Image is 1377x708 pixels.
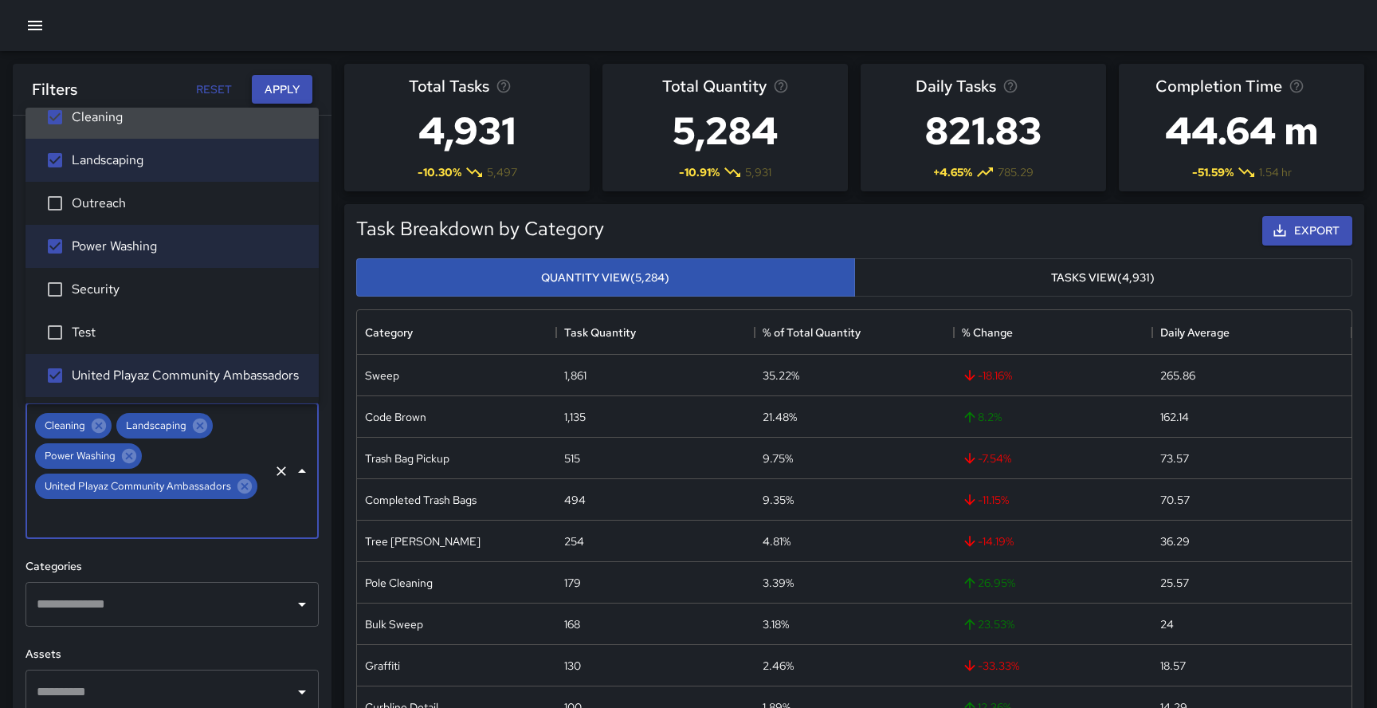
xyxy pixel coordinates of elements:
div: 1,861 [564,368,586,383]
div: Cleaning [35,413,112,439]
div: 3.18% [763,616,789,632]
span: 5,931 [745,164,771,180]
span: -11.15 % [962,492,1009,508]
span: -33.33 % [962,658,1019,674]
button: Quantity View(5,284) [356,258,855,297]
div: % of Total Quantity [755,310,954,355]
div: % Change [954,310,1153,355]
button: Clear [270,460,292,482]
div: 18.57 [1160,658,1186,674]
span: Power Washing [72,237,306,256]
h5: Task Breakdown by Category [356,216,604,242]
span: United Playaz Community Ambassadors [72,366,306,385]
h6: Filters [32,77,77,102]
div: 70.57 [1160,492,1190,508]
div: 9.75% [763,450,793,466]
span: Daily Tasks [916,73,996,99]
button: Open [291,681,313,703]
svg: Total task quantity in the selected period, compared to the previous period. [773,78,789,94]
div: Category [365,310,413,355]
h3: 5,284 [662,99,789,163]
h3: 4,931 [409,99,525,163]
div: Task Quantity [556,310,755,355]
span: Security [72,280,306,299]
svg: Average time taken to complete tasks in the selected period, compared to the previous period. [1289,78,1304,94]
div: % of Total Quantity [763,310,861,355]
div: Trash Bag Pickup [365,450,449,466]
div: 179 [564,575,581,591]
div: Landscaping [116,413,213,439]
div: 3.39% [763,575,794,591]
div: 168 [564,616,580,632]
span: -7.54 % [962,450,1011,466]
div: Completed Trash Bags [365,492,477,508]
span: Total Tasks [409,73,489,99]
div: Code Brown [365,409,426,425]
span: Landscaping [116,416,196,435]
div: 9.35% [763,492,794,508]
div: 2.46% [763,658,794,674]
svg: Average number of tasks per day in the selected period, compared to the previous period. [1002,78,1018,94]
div: 4.81% [763,533,790,549]
button: Open [291,593,313,616]
div: Daily Average [1160,310,1230,355]
div: Bulk Sweep [365,616,423,632]
span: 8.2 % [962,409,1002,425]
div: % Change [962,310,1013,355]
span: -10.91 % [679,164,720,180]
div: Category [357,310,556,355]
span: 5,497 [487,164,517,180]
span: -14.19 % [962,533,1014,549]
div: Sweep [365,368,399,383]
div: 24 [1160,616,1174,632]
div: 73.57 [1160,450,1189,466]
span: Outreach [72,194,306,213]
h3: 44.64 m [1155,99,1328,163]
div: 265.86 [1160,368,1195,383]
div: Pole Cleaning [365,575,433,591]
span: + 4.65 % [933,164,972,180]
div: Power Washing [35,443,142,469]
div: 25.57 [1160,575,1189,591]
div: 1,135 [564,409,586,425]
div: 35.22% [763,368,799,383]
button: Export [1262,216,1352,246]
div: 515 [564,450,580,466]
span: 785.29 [998,164,1034,180]
span: Power Washing [35,446,125,465]
div: Tree Wells [365,533,481,549]
span: -10.30 % [418,164,461,180]
h3: 821.83 [916,99,1051,163]
span: 26.95 % [962,575,1015,591]
div: Task Quantity [564,310,636,355]
button: Tasks View(4,931) [854,258,1353,297]
svg: Total number of tasks in the selected period, compared to the previous period. [496,78,512,94]
button: Apply [252,75,312,104]
h6: Assets [25,646,319,663]
span: 23.53 % [962,616,1014,632]
span: Cleaning [35,416,95,435]
span: Cleaning [72,108,306,127]
span: -18.16 % [962,368,1012,383]
span: 1.54 hr [1259,164,1292,180]
div: Daily Average [1152,310,1351,355]
span: Landscaping [72,151,306,170]
h6: Categories [25,558,319,576]
span: -51.59 % [1192,164,1234,180]
div: 162.14 [1160,409,1189,425]
button: Reset [188,75,239,104]
button: Close [291,460,313,482]
div: 130 [564,658,581,674]
div: 21.48% [763,409,797,425]
div: 494 [564,492,586,508]
div: United Playaz Community Ambassadors [35,474,257,499]
span: Test [72,323,306,342]
span: Total Quantity [662,73,767,99]
span: United Playaz Community Ambassadors [35,477,241,495]
div: 36.29 [1160,533,1190,549]
div: Graffiti [365,658,400,674]
span: Completion Time [1155,73,1282,99]
div: 254 [564,533,584,549]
